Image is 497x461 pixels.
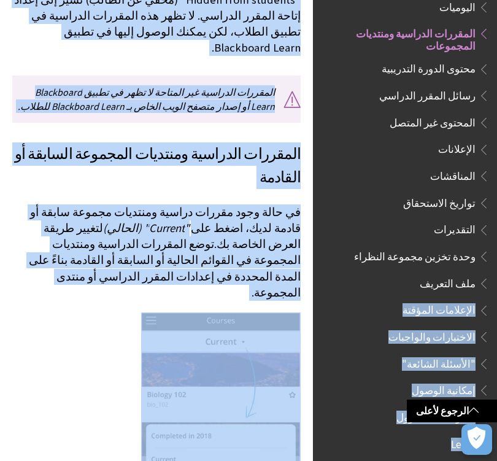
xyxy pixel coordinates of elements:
span: تواريخ الاستحقاق [403,193,476,209]
span: معلومات المسؤول [396,407,476,424]
span: المقررات الدراسية ومنتديات المجموعات [328,23,476,52]
span: المناقشات [430,166,476,182]
h3: المقررات الدراسية ومنتديات المجموعة السابقة أو القادمة [12,142,301,189]
span: ملف التعريف [420,273,476,290]
span: Learn [451,434,476,451]
span: "الأسئلة الشائعة" [402,354,476,370]
p: في حالة وجود مقررات دراسية ومنتديات مجموعة سابقة أو قادمة لديك، اضغط على لتغيير طريقة العرض الخاص... [12,204,301,301]
span: الاختبارات والواجبات [388,327,476,343]
span: وحدة تخزين مجموعة النظراء [354,246,476,263]
span: "Current" (الحالي) [103,221,190,235]
span: الإعلامات المؤقتة [403,300,476,317]
span: إمكانية الوصول [412,380,476,397]
span: محتوى الدورة التدريبية [382,59,476,76]
button: فتح التفضيلات [461,424,492,455]
span: رسائل المقرر الدراسي [379,85,476,102]
a: الرجوع لأعلى [407,400,497,422]
span: الإعلانات [438,139,476,156]
span: التقديرات [434,220,476,236]
span: المحتوى غير المتصل [390,112,476,129]
p: المقررات الدراسية غير المتاحة لا تظهر في تطبيق Blackboard Learn أو إصدار متصفح الويب الخاص بـ Bla... [12,76,301,123]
